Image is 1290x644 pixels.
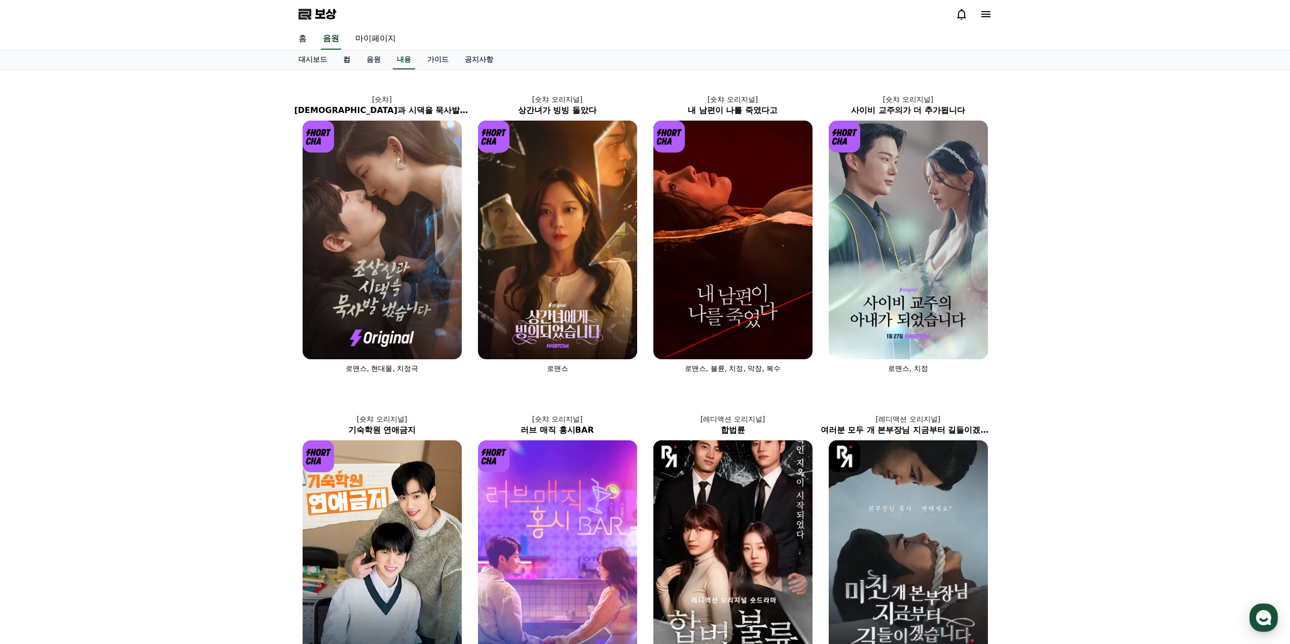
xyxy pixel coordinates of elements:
[335,50,358,69] a: 컴
[294,105,493,115] font: [DEMOGRAPHIC_DATA]과 시댁을 묵사발했습니다
[521,425,594,435] font: 러브 매직 홍시BAR
[688,105,778,115] font: 내 남편이 나를 죽였다고
[532,95,582,103] font: [숏챠 오리지널]
[883,95,933,103] font: [숏챠 오리지널]
[478,121,637,359] img: 상간녀가 빙빙 돌았다
[290,50,335,69] a: 대시보드
[701,415,765,423] font: [레디액션 오리지널]
[829,121,988,359] img: 사이비 교주의가 더 추가됩니다
[157,336,169,345] span: 설정
[821,86,996,382] a: [숏챠 오리지널] 사이비 교주의가 더 추가됩니다 사이비 교주의가 더 추가됩니다 [객체 객체] 로고 로맨스, 치정
[829,440,861,472] img: [객체 객체] 로고
[465,55,493,63] font: 공지사항
[358,50,389,69] a: 음원
[470,86,645,382] a: [숏챠 오리지널] 상간녀가 빙빙 돌았다 상간녀가 빙빙 돌았다 [객체 객체] 로고 로맨스
[851,105,965,115] font: 사이비 교주의가 더 추가됩니다
[299,33,307,43] font: 홈
[347,28,404,50] a: 마이페이지
[348,425,416,435] font: 기숙학원 연애금지
[355,33,396,43] font: 마이페이지
[653,121,685,153] img: [객체 객체] 로고
[294,86,470,382] a: [숏챠] [DEMOGRAPHIC_DATA]과 시댁을 묵사발했습니다 조상신과 시댁을 묵사발했습니다 [객체 객체] 로고 로맨스, 현대물, 치정극
[343,55,350,63] font: 컴
[888,364,928,372] font: 로맨스, 치정
[32,336,38,345] span: 홈
[299,6,336,22] a: 보상
[708,95,758,103] font: [숏챠 오리지널]
[457,50,501,69] a: 공지사항
[321,28,341,50] a: 음원
[290,28,315,50] a: 홈
[346,364,419,372] font: 로맨스, 현대물, 치정극
[323,33,339,43] font: 음원
[685,364,781,372] font: 로맨스, 불륜, 치정, 막장, 복수
[478,121,510,153] img: [객체 객체] 로고
[478,440,510,472] img: [객체 객체] 로고
[67,321,131,347] a: 대화
[357,415,407,423] font: [숏챠 오리지널]
[653,121,813,359] img: 내 남편이 나를 죽였다고
[532,415,582,423] font: [숏챠 오리지널]
[721,425,745,435] font: 합법륜
[397,55,411,63] font: 내용
[427,55,449,63] font: 가이드
[303,121,335,153] img: [객체 객체] 로고
[299,55,327,63] font: 대시보드
[547,364,568,372] font: 로맨스
[653,440,685,472] img: [객체 객체] 로고
[93,337,105,345] span: 대화
[645,86,821,382] a: [숏챠 오리지널] 내 남편이 나를 죽였다고 내 남편이 나를 죽였다고 [객체 객체] 로고 로맨스, 불륜, 치정, 막장, 복수
[131,321,195,347] a: 설정
[303,121,462,359] img: 조상신과 시댁을 묵사발했습니다
[366,55,381,63] font: 음원
[303,440,335,472] img: [객체 객체] 로고
[821,425,1005,435] font: 여러분 모두 개 본부장님 지금부터 길들이겠습니다
[315,7,336,21] font: 보상
[518,105,597,115] font: 상간녀가 빙빙 돌았다
[829,121,861,153] img: [객체 객체] 로고
[393,50,415,69] a: 내용
[876,415,940,423] font: [레디액션 오리지널]
[3,321,67,347] a: 홈
[372,95,392,103] font: [숏챠]
[419,50,457,69] a: 가이드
